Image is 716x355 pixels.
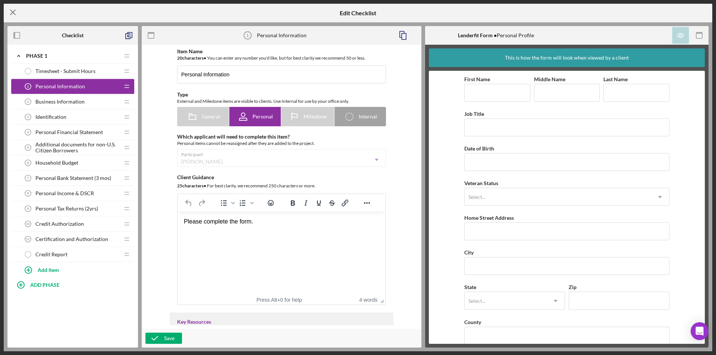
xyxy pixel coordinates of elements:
button: Reveal or hide additional toolbar items [361,198,373,208]
label: City [464,249,474,256]
button: Strikethrough [326,198,338,208]
span: Personal Information [35,83,85,89]
tspan: 2 [27,100,29,104]
span: Household Budget [35,160,78,166]
div: Item Name [177,48,386,54]
span: Timesheet - Submit Hours [35,68,95,74]
div: Save [164,333,175,344]
button: Underline [313,198,325,208]
iframe: Rich Text Area [178,212,385,295]
label: Job Title [464,111,484,117]
div: Phase 1 [26,53,119,59]
label: Date of Birth [464,145,494,152]
span: Personal Bank Statement (3 mos) [35,175,111,181]
button: ADD PHASE [11,277,134,292]
span: Credit Authorization [35,221,84,227]
div: Which applicant will need to complete this item? [177,134,386,140]
button: 4 words [359,297,377,303]
button: Emojis [264,198,277,208]
div: Select... [468,298,486,304]
tspan: 11 [26,237,30,241]
div: Bullet list [217,198,236,208]
span: Personal Tax Returns (2yrs) [35,206,98,212]
tspan: 1 [27,85,29,88]
tspan: 3 [27,115,29,119]
button: Italic [299,198,312,208]
div: External and Milestone items are visible to clients. Use Internal for use by your office only. [177,98,386,105]
div: Open Intercom Messenger [691,322,709,340]
span: Additional documents for non-U.S. Citizen Borrowers [35,142,119,153]
label: Zip [569,284,577,290]
span: Business Information [35,99,85,105]
div: Key Resources [177,319,386,325]
div: Add Item [38,263,59,277]
button: Bold [286,198,299,208]
span: Internal [359,114,377,120]
div: Numbered list [236,198,255,208]
label: Last Name [603,76,628,82]
div: For best clarity, we recommend 250 characters or more. [177,182,386,190]
label: Middle Name [534,76,565,82]
tspan: 1 [246,33,248,38]
label: Home Street Address [464,215,514,221]
div: Type [177,92,386,98]
div: Press the Up and Down arrow keys to resize the editor. [377,295,385,304]
div: Personal Profile [458,32,534,38]
button: Insert/edit link [339,198,351,208]
span: Personal [252,114,273,120]
span: Milestone [304,114,327,120]
span: Certification and Authorization [35,236,108,242]
h5: Edit Checklist [340,10,376,16]
tspan: 5 [27,146,29,149]
b: ADD PHASE [30,282,60,288]
tspan: 4 [27,130,29,134]
tspan: 9 [27,207,29,210]
tspan: 6 [27,161,29,165]
div: Personal items cannot be reassigned after they are added to the project. [177,140,386,147]
tspan: 7 [27,176,29,180]
label: First Name [464,76,490,82]
div: Press Alt+0 for help [246,297,312,303]
button: Redo [195,198,208,208]
span: Personal Financial Statement [35,129,103,135]
span: Personal Income & DSCR [35,190,94,196]
b: Lenderfit Form • [458,32,497,38]
span: Identification [35,114,66,120]
button: Undo [182,198,195,208]
tspan: 8 [27,191,29,195]
b: 20 character s • [177,55,206,61]
button: Save [145,333,182,344]
div: Personal Information [257,32,307,38]
button: Add Item [19,262,134,277]
div: You can enter any number you'd like, but for best clarity we recommend 50 or less. [177,54,386,62]
b: Checklist [62,32,84,38]
div: Select... [468,194,486,200]
span: Credit Report [35,251,67,257]
tspan: 10 [26,222,30,226]
label: County [464,319,481,325]
span: General [202,114,220,120]
b: 25 character s • [177,183,206,188]
div: This is how the form will look when viewed by a client [505,48,629,67]
div: Client Guidance [177,174,386,180]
